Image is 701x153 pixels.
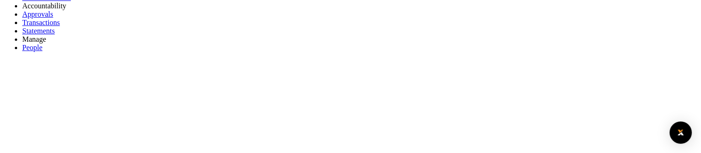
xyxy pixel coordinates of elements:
li: Ac [22,2,697,10]
span: anage [29,35,46,43]
div: Open Intercom Messenger [669,121,692,144]
a: Transactions [22,19,60,26]
a: People [22,44,43,51]
a: Approvals [22,10,53,18]
span: countability [31,2,66,10]
li: M [22,35,697,44]
a: Statements [22,27,55,35]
